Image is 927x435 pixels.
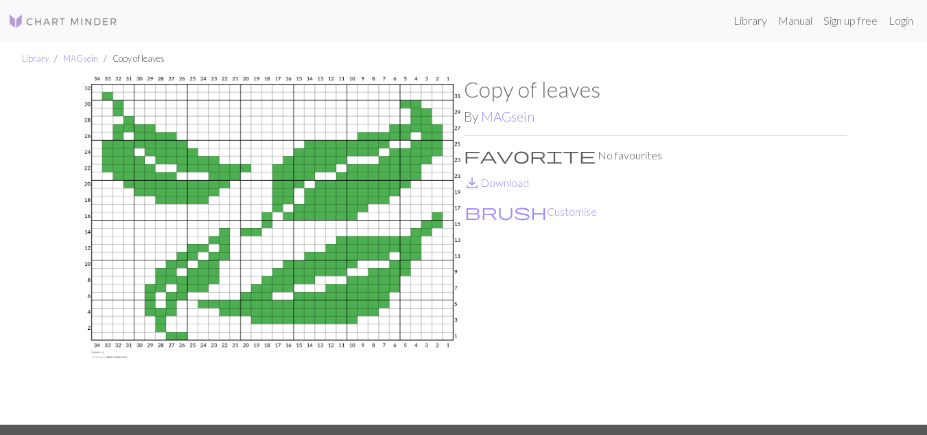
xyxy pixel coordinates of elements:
li: Copy of leaves [98,52,165,65]
span: brush [465,202,547,221]
i: Favourite [464,147,596,164]
span: save_alt [464,173,480,192]
a: Login [883,7,919,34]
a: Sign up free [818,7,883,34]
a: MAGsein [63,53,98,64]
a: Manual [773,7,818,34]
button: CustomiseCustomise [464,203,598,221]
img: leaves [81,76,464,424]
h2: By [464,109,847,124]
i: Download [464,175,480,191]
a: MAGsein [481,109,535,124]
a: Library [728,7,773,34]
p: No favourites [464,147,847,164]
h1: Copy of leaves [464,76,847,102]
span: favorite [464,146,596,165]
img: Logo [8,13,118,30]
a: DownloadDownload [464,176,529,189]
i: Customise [465,203,547,220]
a: Library [22,53,49,64]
